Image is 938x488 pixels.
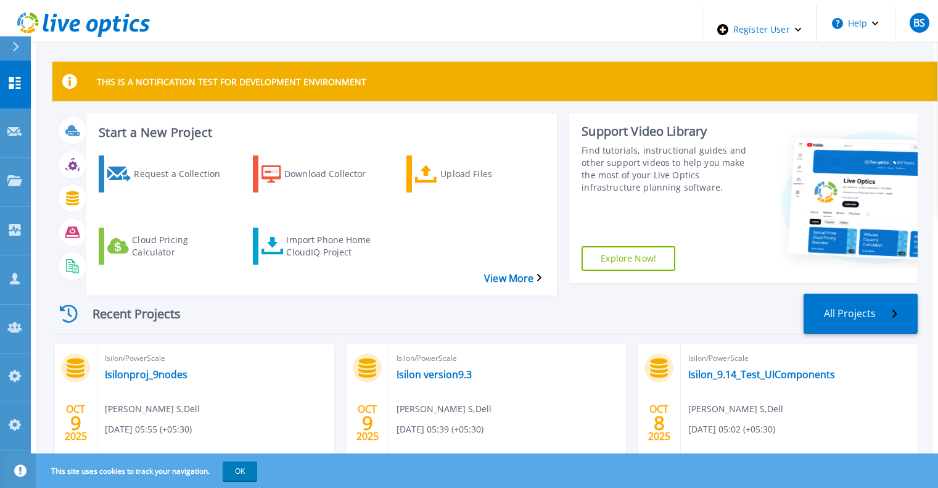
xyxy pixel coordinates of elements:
a: Isilon version9.3 [397,368,472,381]
div: Upload Files [440,159,539,189]
div: Recent Projects [52,299,200,329]
h3: Start a New Project [99,126,541,139]
a: View More [484,273,541,284]
span: Isilon/PowerScale [688,352,910,365]
a: All Projects [804,294,918,334]
span: Isilon/PowerScale [105,352,327,365]
div: OCT 2025 [356,400,379,445]
span: This site uses cookies to track your navigation. [39,461,257,481]
a: Download Collector [253,155,402,192]
div: Import Phone Home CloudIQ Project [286,231,385,262]
button: Help [817,5,894,42]
p: THIS IS A NOTIFICATION TEST FOR DEVELOPMENT ENVIRONMENT [97,76,366,88]
a: Request a Collection [99,155,248,192]
div: Support Video Library [582,123,756,139]
div: OCT 2025 [64,400,88,445]
span: BS [913,18,925,28]
a: Upload Files [406,155,556,192]
div: Request a Collection [134,159,232,189]
a: Explore Now! [582,246,675,271]
span: [DATE] 05:55 (+05:30) [105,423,192,436]
span: 8 [654,418,665,428]
span: Isilon/PowerScale [397,352,619,365]
a: Cloud Pricing Calculator [99,228,248,265]
span: [DATE] 05:02 (+05:30) [688,423,775,436]
span: 9 [362,418,373,428]
a: Isilonproj_9nodes [105,368,187,381]
div: OCT 2025 [648,400,671,445]
span: [PERSON_NAME] S , Dell [105,402,200,416]
div: Register User [702,5,817,54]
span: [PERSON_NAME] S , Dell [688,402,783,416]
button: OK [223,461,257,481]
div: Download Collector [284,159,383,189]
span: 9 [70,418,81,428]
span: [PERSON_NAME] S , Dell [397,402,492,416]
div: Find tutorials, instructional guides and other support videos to help you make the most of your L... [582,144,756,194]
span: [DATE] 05:39 (+05:30) [397,423,483,436]
a: Isilon_9.14_Test_UIComponents [688,368,835,381]
div: Cloud Pricing Calculator [132,231,231,262]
